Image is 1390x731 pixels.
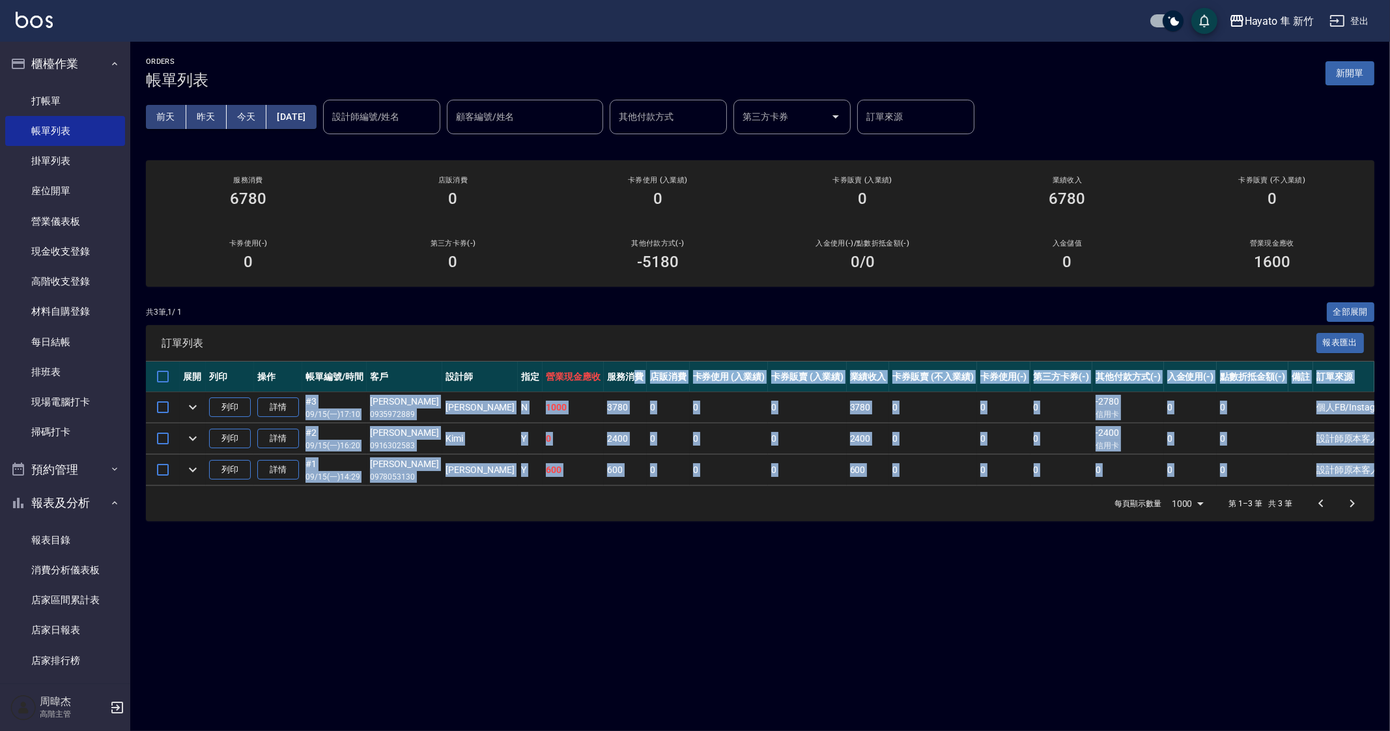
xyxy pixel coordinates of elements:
td: 0 [1030,392,1093,423]
a: 營業儀表板 [5,207,125,236]
a: 每日結帳 [5,327,125,357]
a: 掛單列表 [5,146,125,176]
button: Open [825,106,846,127]
td: 2400 [604,423,647,454]
h3: 0 [653,190,662,208]
td: Kimi [442,423,518,454]
td: 0 [768,392,847,423]
button: 列印 [209,397,251,418]
th: 店販消費 [647,362,690,392]
th: 服務消費 [604,362,647,392]
td: 0 [1164,392,1217,423]
h2: 卡券販賣 (入業績) [776,176,949,184]
th: 入金使用(-) [1164,362,1217,392]
td: 0 [1217,455,1288,485]
button: Hayato 隼 新竹 [1224,8,1319,35]
td: 0 [1164,455,1217,485]
td: 0 [690,455,769,485]
p: 信用卡 [1096,440,1161,451]
button: 列印 [209,429,251,449]
td: 0 [1164,423,1217,454]
th: 客戶 [367,362,442,392]
a: 排班表 [5,357,125,387]
a: 高階收支登錄 [5,266,125,296]
a: 現金收支登錄 [5,236,125,266]
td: 0 [889,455,976,485]
button: 報表及分析 [5,486,125,520]
button: 櫃檯作業 [5,47,125,81]
a: 打帳單 [5,86,125,116]
td: #1 [302,455,367,485]
td: N [518,392,543,423]
p: 09/15 (一) 16:20 [305,440,363,451]
a: 互助日報表 [5,676,125,706]
a: 座位開單 [5,176,125,206]
td: 0 [543,423,604,454]
button: 前天 [146,105,186,129]
div: [PERSON_NAME] [370,395,439,408]
td: 600 [604,455,647,485]
a: 詳情 [257,460,299,480]
a: 掃碼打卡 [5,417,125,447]
td: 0 [1217,423,1288,454]
span: 訂單列表 [162,337,1316,350]
img: Person [10,695,36,721]
a: 報表匯出 [1316,336,1365,349]
h2: 營業現金應收 [1185,239,1359,248]
a: 材料自購登錄 [5,296,125,326]
th: 點數折抵金額(-) [1217,362,1288,392]
td: -2400 [1092,423,1164,454]
td: #3 [302,392,367,423]
button: 預約管理 [5,453,125,487]
h3: -5180 [637,253,679,271]
td: 0 [768,423,847,454]
a: 現場電腦打卡 [5,387,125,417]
h3: 0 /0 [851,253,875,271]
div: 1000 [1167,486,1208,521]
td: 0 [1217,392,1288,423]
h3: 1600 [1254,253,1290,271]
td: 0 [1030,423,1093,454]
h3: 6780 [1049,190,1086,208]
h3: 0 [244,253,253,271]
th: 第三方卡券(-) [1030,362,1093,392]
a: 店家排行榜 [5,646,125,676]
th: 操作 [254,362,302,392]
td: -2780 [1092,392,1164,423]
h3: 0 [1268,190,1277,208]
td: 0 [889,392,976,423]
div: Hayato 隼 新竹 [1245,13,1314,29]
button: 全部展開 [1327,302,1375,322]
p: 第 1–3 筆 共 3 筆 [1229,498,1292,509]
h3: 6780 [230,190,266,208]
a: 消費分析儀表板 [5,555,125,585]
h2: 第三方卡券(-) [366,239,539,248]
th: 帳單編號/時間 [302,362,367,392]
td: 0 [889,423,976,454]
td: #2 [302,423,367,454]
th: 展開 [180,362,206,392]
td: 1000 [543,392,604,423]
a: 店家區間累計表 [5,585,125,615]
td: 0 [647,423,690,454]
button: 報表匯出 [1316,333,1365,353]
td: 600 [543,455,604,485]
button: expand row [183,429,203,448]
th: 卡券使用(-) [977,362,1030,392]
h3: 0 [449,253,458,271]
p: 高階主管 [40,708,106,720]
button: save [1191,8,1217,34]
button: 昨天 [186,105,227,129]
th: 列印 [206,362,254,392]
td: 2400 [847,423,890,454]
div: [PERSON_NAME] [370,457,439,471]
p: 信用卡 [1096,408,1161,420]
h3: 0 [449,190,458,208]
th: 營業現金應收 [543,362,604,392]
h3: 服務消費 [162,176,335,184]
td: 0 [977,423,1030,454]
th: 卡券販賣 (入業績) [768,362,847,392]
td: 0 [768,455,847,485]
td: [PERSON_NAME] [442,455,518,485]
td: 0 [1030,455,1093,485]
